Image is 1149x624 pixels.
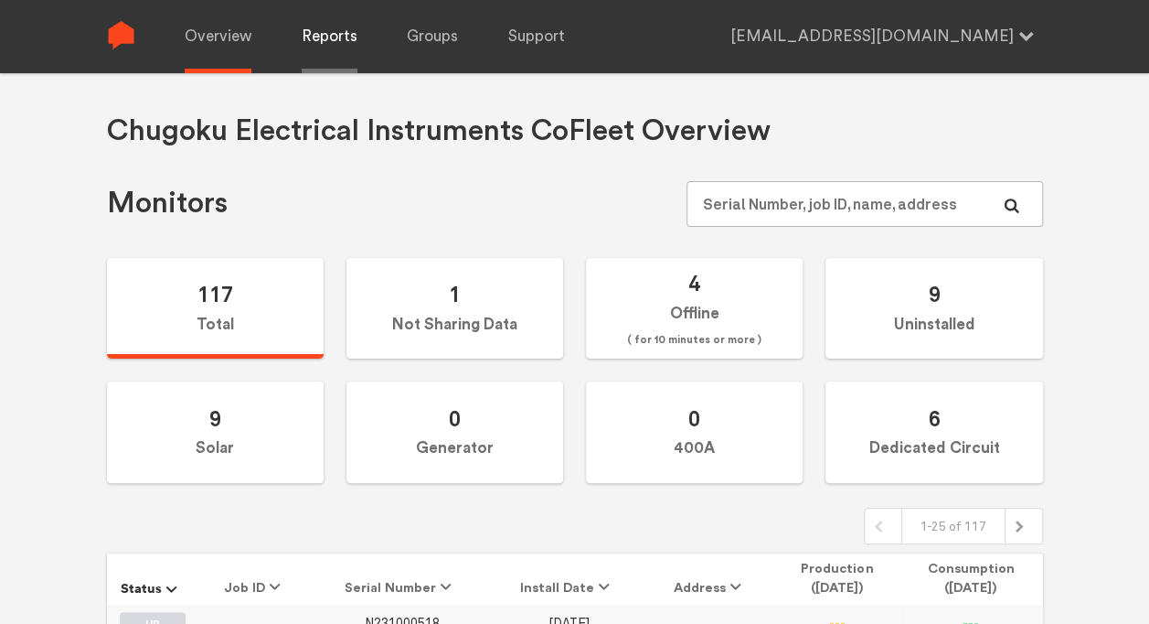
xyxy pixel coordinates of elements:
[346,382,563,483] label: Generator
[686,181,1042,227] input: Serial Number, job ID, name, address
[107,113,771,150] h1: Chugoku Electrical Instruments Co Fleet Overview
[346,258,563,360] label: Not Sharing Data
[586,258,803,360] label: Offline
[107,21,135,49] img: Sense Logo
[928,405,940,432] span: 6
[901,509,1005,543] div: 1-25 of 117
[209,405,221,432] span: 9
[646,554,774,605] th: Address
[199,554,314,605] th: Job ID
[107,185,228,222] h1: Monitors
[825,382,1042,483] label: Dedicated Circuit
[107,554,199,605] th: Status
[107,382,324,483] label: Solar
[825,258,1042,360] label: Uninstalled
[449,281,461,307] span: 1
[107,258,324,360] label: Total
[899,554,1043,605] th: Consumption ([DATE])
[314,554,491,605] th: Serial Number
[586,382,803,483] label: 400A
[197,281,233,307] span: 117
[688,270,700,296] span: 4
[491,554,646,605] th: Install Date
[688,405,700,432] span: 0
[627,329,761,351] span: ( for 10 minutes or more )
[775,554,899,605] th: Production ([DATE])
[928,281,940,307] span: 9
[449,405,461,432] span: 0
